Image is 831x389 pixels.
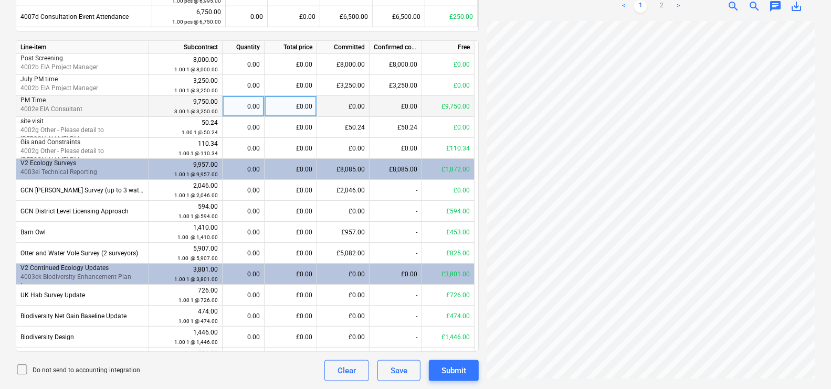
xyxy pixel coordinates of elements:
div: £0.00 [265,243,317,264]
div: £594.00 [422,201,475,222]
span: 4002e EIA Consultant [20,105,82,113]
div: 0.00 [230,6,263,27]
span: 4002g Other - Please detail to Galileo PM [20,126,104,143]
small: 1.00 1 @ 9,957.00 [174,171,218,177]
div: £0.00 [317,285,370,306]
div: £0.00 [265,117,317,138]
div: - [370,243,422,264]
div: 0.00 [227,201,260,222]
button: Save [377,360,420,381]
small: 1.00 1 @ 726.00 [178,297,218,303]
div: £0.00 [265,201,317,222]
div: £0.00 [265,54,317,75]
div: 0.00 [227,264,260,285]
div: £0.00 [265,96,317,117]
div: £0.00 [317,138,370,159]
div: £957.00 [317,222,370,243]
div: £6,500.00 [320,6,373,27]
div: £0.00 [422,54,475,75]
div: £0.00 [265,285,317,306]
div: - [370,222,422,243]
div: 1,446.00 [153,328,218,347]
span: GCN eDNA Survey (up to 3 waterbodies, 2 surveyors, one visit) [20,187,227,194]
div: 0.00 [227,306,260,327]
div: £0.00 [317,264,370,285]
div: £3,250.00 [317,75,370,96]
div: £0.00 [317,327,370,348]
span: V2 Continued Ecology Updates [20,264,109,272]
div: £0.00 [422,75,475,96]
span: PM Time [20,96,46,104]
div: 474.00 [153,307,218,326]
div: 0.00 [227,222,260,243]
span: Gis anad Constraints [20,138,80,146]
span: 4003ei Technical Reporting [20,168,97,176]
small: 1.00 @ 5,907.00 [177,255,218,261]
div: 0.00 [227,117,260,138]
div: 0.00 [227,285,260,306]
div: £0.00 [317,348,370,369]
div: £0.00 [265,180,317,201]
span: July PM time [20,75,58,83]
div: 50.24 [153,118,218,137]
div: £891.00 [422,348,475,369]
div: £6,500.00 [373,6,425,27]
div: 0.00 [227,75,260,96]
div: £1,872.00 [422,159,475,180]
span: Barn Owl [20,229,46,236]
span: 4003ek Biodiversity Enhancement Plan Input [20,273,131,289]
div: £250.00 [425,6,478,27]
div: £0.00 [265,348,317,369]
span: Post Screening [20,55,63,62]
div: Committed [317,41,370,54]
div: 0.00 [227,243,260,264]
div: 0.00 [227,327,260,348]
small: 1.00 1 @ 110.34 [178,150,218,156]
div: - [370,285,422,306]
div: £0.00 [265,327,317,348]
div: 110.34 [153,139,218,158]
span: 4002b EIA Project Manager [20,84,98,92]
div: £110.34 [422,138,475,159]
div: - [370,306,422,327]
div: £825.00 [422,243,475,264]
div: £0.00 [317,96,370,117]
div: £0.00 [265,159,317,180]
div: 0.00 [227,96,260,117]
div: Confirmed costs [370,41,422,54]
div: 726.00 [153,286,218,305]
iframe: Chat Widget [779,339,831,389]
div: £0.00 [422,117,475,138]
small: 1.00 1 @ 1,446.00 [174,339,218,345]
div: Quantity [223,41,265,54]
div: - [370,348,422,369]
div: £3,801.00 [422,264,475,285]
span: 4002g Other - Please detail to Galileo PM [20,147,104,164]
div: £2,046.00 [317,180,370,201]
div: £453.00 [422,222,475,243]
span: GCN District Level Licensing Approach [20,208,129,215]
span: Biodiversity Design [20,333,74,341]
div: £50.24 [370,117,422,138]
div: 0.00 [227,159,260,180]
div: £0.00 [317,306,370,327]
div: £8,000.00 [370,54,422,75]
div: £0.00 [265,75,317,96]
div: 594.00 [153,202,218,221]
div: 9,957.00 [153,160,218,179]
div: 0.00 [227,54,260,75]
div: - [370,327,422,348]
span: 4007d Consultation Event Attendance [20,13,129,20]
small: 1.00 pcs @ 6,750.00 [172,19,221,25]
div: 8,000.00 [153,55,218,74]
div: Clear [338,364,356,377]
span: UK Hab Survey Update [20,291,85,299]
span: V2 Ecology Surveys [20,159,76,167]
div: 5,907.00 [153,244,218,263]
div: Total price [265,41,317,54]
div: - [370,180,422,201]
div: Submit [441,364,466,377]
span: Biodiversity Net Gain Baseline Update [20,312,127,320]
div: 2,046.00 [153,181,218,200]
